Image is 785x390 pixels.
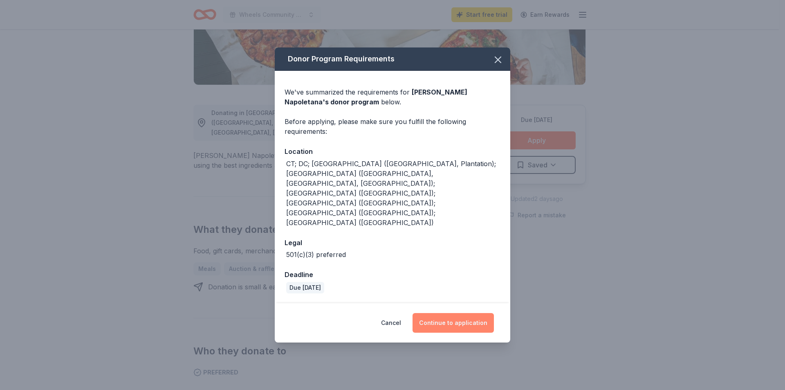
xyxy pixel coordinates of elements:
div: We've summarized the requirements for below. [285,87,500,107]
div: CT; DC; [GEOGRAPHIC_DATA] ([GEOGRAPHIC_DATA], Plantation); [GEOGRAPHIC_DATA] ([GEOGRAPHIC_DATA], ... [286,159,500,228]
div: Due [DATE] [286,282,324,293]
div: Donor Program Requirements [275,47,510,71]
button: Cancel [381,313,401,333]
div: Deadline [285,269,500,280]
div: Legal [285,237,500,248]
button: Continue to application [413,313,494,333]
div: 501(c)(3) preferred [286,250,346,259]
div: Location [285,146,500,157]
div: Before applying, please make sure you fulfill the following requirements: [285,117,500,136]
